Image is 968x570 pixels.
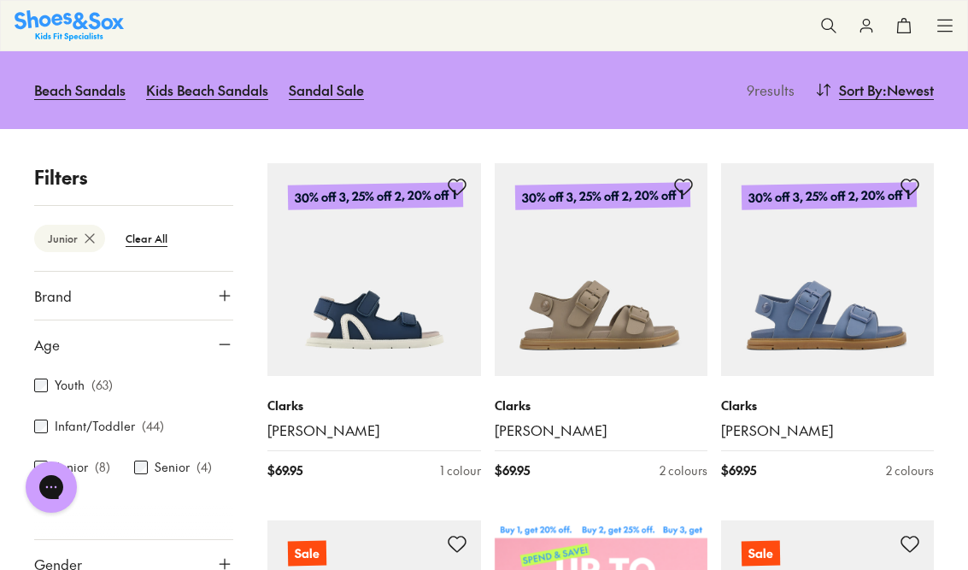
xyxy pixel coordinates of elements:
p: ( 63 ) [91,376,113,394]
p: ( 44 ) [142,417,164,435]
span: $ 69.95 [721,461,756,479]
p: Clarks [721,397,934,414]
span: Age [34,334,60,355]
a: [PERSON_NAME] [495,421,707,440]
img: SNS_Logo_Responsive.svg [15,10,124,40]
p: 30% off 3, 25% off 2, 20% off 1 [288,182,463,210]
button: Sort By:Newest [815,71,934,109]
p: Clarks [267,397,480,414]
span: : Newest [883,79,934,100]
label: Youth [55,376,85,394]
a: [PERSON_NAME] [267,421,480,440]
a: Shoes & Sox [15,10,124,40]
p: ( 8 ) [95,458,110,476]
div: 2 colours [660,461,707,479]
p: 30% off 3, 25% off 2, 20% off 1 [742,182,917,210]
a: 30% off 3, 25% off 2, 20% off 1 [495,163,707,376]
p: 30% off 3, 25% off 2, 20% off 1 [514,182,689,210]
button: Brand [34,272,233,320]
div: 2 colours [886,461,934,479]
p: 9 results [740,79,795,100]
label: Senior [155,458,190,476]
iframe: Gorgias live chat messenger [17,455,85,519]
a: 30% off 3, 25% off 2, 20% off 1 [721,163,934,376]
p: Clarks [495,397,707,414]
span: Brand [34,285,72,306]
btn: Clear All [112,223,181,254]
span: $ 69.95 [267,461,302,479]
a: Sandal Sale [289,71,364,109]
button: Age [34,320,233,368]
p: Sale [742,540,780,566]
btn: Junior [34,225,105,252]
p: Sale [288,540,326,566]
div: 1 colour [440,461,481,479]
a: Kids Beach Sandals [146,71,268,109]
a: Beach Sandals [34,71,126,109]
p: Filters [34,163,233,191]
a: 30% off 3, 25% off 2, 20% off 1 [267,163,480,376]
a: [PERSON_NAME] [721,421,934,440]
span: $ 69.95 [495,461,530,479]
label: Infant/Toddler [55,417,135,435]
span: Sort By [839,79,883,100]
p: ( 4 ) [197,458,212,476]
